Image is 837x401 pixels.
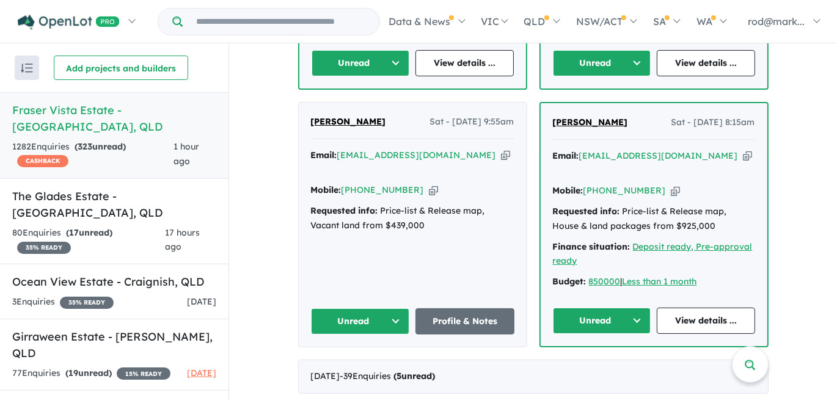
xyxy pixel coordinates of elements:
[342,184,424,195] a: [PHONE_NUMBER]
[78,141,92,152] span: 323
[671,115,755,130] span: Sat - [DATE] 8:15am
[623,276,697,287] a: Less than 1 month
[18,15,120,30] img: Openlot PRO Logo White
[553,241,753,267] a: Deposit ready, Pre-approval ready
[553,50,651,76] button: Unread
[657,308,755,334] a: View details ...
[501,149,510,162] button: Copy
[12,366,170,381] div: 77 Enquir ies
[430,115,514,129] span: Sat - [DATE] 9:55am
[394,370,436,381] strong: ( unread)
[17,242,71,254] span: 35 % READY
[12,140,174,169] div: 1282 Enquir ies
[579,150,738,161] a: [EMAIL_ADDRESS][DOMAIN_NAME]
[12,226,165,255] div: 80 Enquir ies
[311,116,386,127] span: [PERSON_NAME]
[12,188,216,221] h5: The Glades Estate - [GEOGRAPHIC_DATA] , QLD
[553,185,583,196] strong: Mobile:
[60,297,114,309] span: 35 % READY
[583,185,666,196] a: [PHONE_NUMBER]
[415,308,514,334] a: Profile & Notes
[671,184,680,197] button: Copy
[65,367,112,378] strong: ( unread)
[185,9,377,35] input: Try estate name, suburb, builder or developer
[415,50,514,76] a: View details ...
[187,367,216,378] span: [DATE]
[54,56,188,80] button: Add projects and builders
[748,15,805,27] span: rod@mark...
[311,204,514,233] div: Price-list & Release map, Vacant land from $439,000
[589,276,621,287] a: 850000
[17,155,68,167] span: CASHBACK
[553,206,620,217] strong: Requested info:
[553,241,630,252] strong: Finance situation:
[553,204,755,234] div: Price-list & Release map, House & land packages from $925,000
[117,367,170,380] span: 15 % READY
[340,370,436,381] span: - 39 Enquir ies
[553,276,587,287] strong: Budget:
[312,50,410,76] button: Unread
[657,50,755,76] a: View details ...
[553,115,628,130] a: [PERSON_NAME]
[553,150,579,161] strong: Email:
[337,150,496,161] a: [EMAIL_ADDRESS][DOMAIN_NAME]
[12,102,216,135] h5: Fraser Vista Estate - [GEOGRAPHIC_DATA] , QLD
[311,308,410,334] button: Unread
[743,150,752,162] button: Copy
[75,141,126,152] strong: ( unread)
[311,184,342,195] strong: Mobile:
[66,227,112,238] strong: ( unread)
[12,328,216,361] h5: Girraween Estate - [PERSON_NAME] , QLD
[21,63,33,73] img: sort.svg
[311,150,337,161] strong: Email:
[165,227,200,253] span: 17 hours ago
[429,184,438,197] button: Copy
[174,141,200,167] span: 1 hour ago
[397,370,402,381] span: 5
[187,296,216,307] span: [DATE]
[12,273,216,290] h5: Ocean View Estate - Craignish , QLD
[68,367,78,378] span: 19
[311,205,378,216] strong: Requested info:
[553,117,628,128] span: [PERSON_NAME]
[553,308,651,334] button: Unread
[69,227,79,238] span: 17
[12,295,114,309] div: 3 Enquir ies
[553,275,755,289] div: |
[311,115,386,129] a: [PERSON_NAME]
[298,359,769,394] div: [DATE]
